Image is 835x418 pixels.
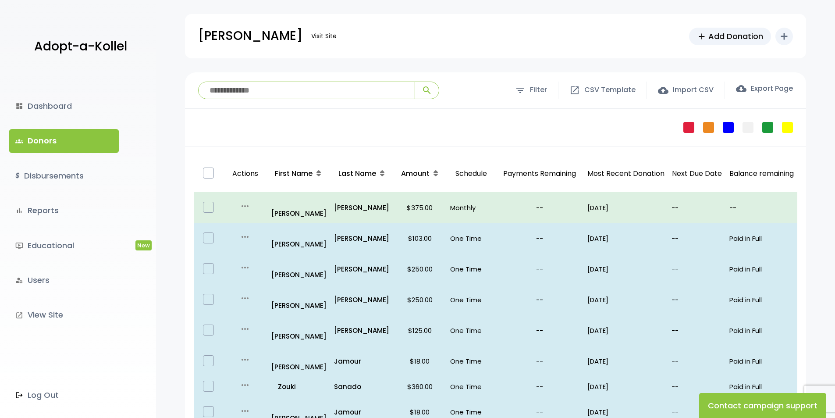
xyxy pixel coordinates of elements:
span: Add Donation [708,30,763,42]
p: $375.00 [397,202,443,214]
a: [PERSON_NAME] [334,263,390,275]
p: -- [672,355,722,367]
label: Export Page [736,83,793,94]
p: Next Due Date [672,168,722,180]
span: cloud_download [736,83,746,94]
span: New [135,240,152,250]
a: groupsDonors [9,129,119,153]
a: Adopt-a-Kollel [30,25,127,68]
span: open_in_new [569,85,580,96]
a: [PERSON_NAME] [334,232,390,244]
p: -- [499,294,580,306]
p: Paid in Full [729,232,794,244]
a: [PERSON_NAME] [271,288,327,311]
p: -- [729,202,794,214]
span: CSV Template [584,84,636,96]
a: Log Out [9,383,119,407]
p: Monthly [450,202,492,214]
a: [PERSON_NAME] [271,257,327,281]
p: -- [672,263,722,275]
i: more_horiz [240,324,250,334]
a: Zouki [271,381,327,393]
p: [DATE] [587,355,664,367]
i: launch [15,311,23,319]
p: Payments Remaining [499,159,580,189]
span: First Name [275,168,313,179]
p: $18.00 [397,355,443,367]
i: bar_chart [15,207,23,214]
i: more_horiz [240,232,250,242]
i: more_horiz [240,354,250,365]
a: [PERSON_NAME] [334,294,390,306]
i: manage_accounts [15,276,23,284]
p: Schedule [450,159,492,189]
p: -- [672,406,722,418]
p: Paid in Full [729,294,794,306]
i: add [779,31,789,42]
p: One Time [450,325,492,336]
a: [PERSON_NAME] [271,226,327,250]
p: Paid in Full [729,355,794,367]
p: [DATE] [587,202,664,214]
a: manage_accountsUsers [9,268,119,292]
p: Paid in Full [729,263,794,275]
a: [PERSON_NAME] [334,202,390,214]
p: $250.00 [397,263,443,275]
button: add [775,28,793,45]
p: -- [672,294,722,306]
a: bar_chartReports [9,199,119,222]
p: One Time [450,381,492,393]
a: launchView Site [9,303,119,327]
p: -- [672,381,722,393]
p: -- [499,406,580,418]
p: [PERSON_NAME] [198,25,302,47]
i: $ [15,170,20,182]
button: Contact campaign support [699,393,826,418]
i: more_horiz [240,406,250,416]
p: Paid in Full [729,325,794,336]
p: -- [499,202,580,214]
span: Last Name [338,168,376,179]
a: Jamour [334,355,390,367]
span: Filter [530,84,547,96]
p: Jamour [334,406,390,418]
p: -- [499,263,580,275]
i: more_horiz [240,201,250,211]
p: [DATE] [587,325,664,336]
p: [DATE] [587,406,664,418]
i: more_horiz [240,262,250,273]
p: [DATE] [587,381,664,393]
p: Adopt-a-Kollel [34,36,127,57]
a: Sanado [334,381,390,393]
p: Balance remaining [729,168,794,180]
p: $103.00 [397,232,443,244]
a: [PERSON_NAME] [271,196,327,219]
p: One Time [450,263,492,275]
p: -- [672,232,722,244]
i: dashboard [15,102,23,110]
a: [PERSON_NAME] [271,349,327,373]
i: ondemand_video [15,242,23,250]
a: dashboardDashboard [9,94,119,118]
p: -- [499,355,580,367]
a: ondemand_videoEducationalNew [9,234,119,257]
span: groups [15,137,23,145]
button: search [415,82,439,99]
p: -- [499,381,580,393]
a: [PERSON_NAME] [334,325,390,336]
span: Amount [401,168,430,179]
p: -- [672,325,722,336]
a: addAdd Donation [689,28,771,45]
